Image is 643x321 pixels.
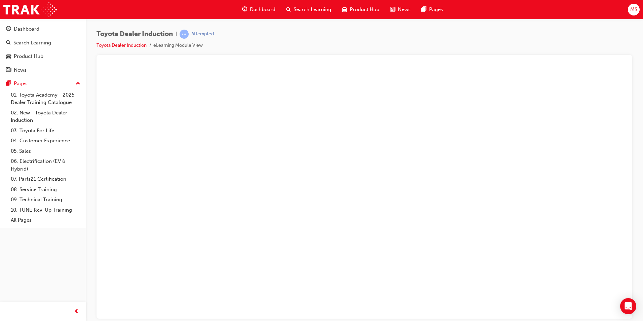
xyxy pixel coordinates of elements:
span: MS [630,6,637,13]
span: news-icon [6,67,11,73]
a: 02. New - Toyota Dealer Induction [8,108,83,126]
span: up-icon [76,79,80,88]
a: 05. Sales [8,146,83,156]
a: news-iconNews [385,3,416,16]
a: Product Hub [3,50,83,63]
button: DashboardSearch LearningProduct HubNews [3,22,83,77]
a: 10. TUNE Rev-Up Training [8,205,83,215]
span: | [176,30,177,38]
span: pages-icon [421,5,426,14]
span: learningRecordVerb_ATTEMPT-icon [180,30,189,39]
a: 09. Technical Training [8,194,83,205]
span: prev-icon [74,308,79,316]
div: Product Hub [14,52,43,60]
div: News [14,66,27,74]
span: car-icon [342,5,347,14]
span: guage-icon [6,26,11,32]
div: Dashboard [14,25,39,33]
div: Open Intercom Messenger [620,298,636,314]
span: Dashboard [250,6,275,13]
span: Product Hub [350,6,379,13]
button: Pages [3,77,83,90]
span: Pages [429,6,443,13]
a: guage-iconDashboard [237,3,281,16]
a: All Pages [8,215,83,225]
span: search-icon [6,40,11,46]
span: search-icon [286,5,291,14]
div: Pages [14,80,28,87]
li: eLearning Module View [153,42,203,49]
a: search-iconSearch Learning [281,3,337,16]
a: News [3,64,83,76]
button: MS [628,4,640,15]
a: 08. Service Training [8,184,83,195]
a: 07. Parts21 Certification [8,174,83,184]
a: 04. Customer Experience [8,136,83,146]
span: guage-icon [242,5,247,14]
a: 03. Toyota For Life [8,126,83,136]
span: Search Learning [294,6,331,13]
div: Search Learning [13,39,51,47]
a: pages-iconPages [416,3,448,16]
div: Attempted [191,31,214,37]
span: pages-icon [6,81,11,87]
span: News [398,6,411,13]
span: news-icon [390,5,395,14]
img: Trak [3,2,57,17]
span: car-icon [6,53,11,60]
a: Dashboard [3,23,83,35]
a: 06. Electrification (EV & Hybrid) [8,156,83,174]
a: 01. Toyota Academy - 2025 Dealer Training Catalogue [8,90,83,108]
a: Search Learning [3,37,83,49]
a: Toyota Dealer Induction [97,42,147,48]
a: car-iconProduct Hub [337,3,385,16]
span: Toyota Dealer Induction [97,30,173,38]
